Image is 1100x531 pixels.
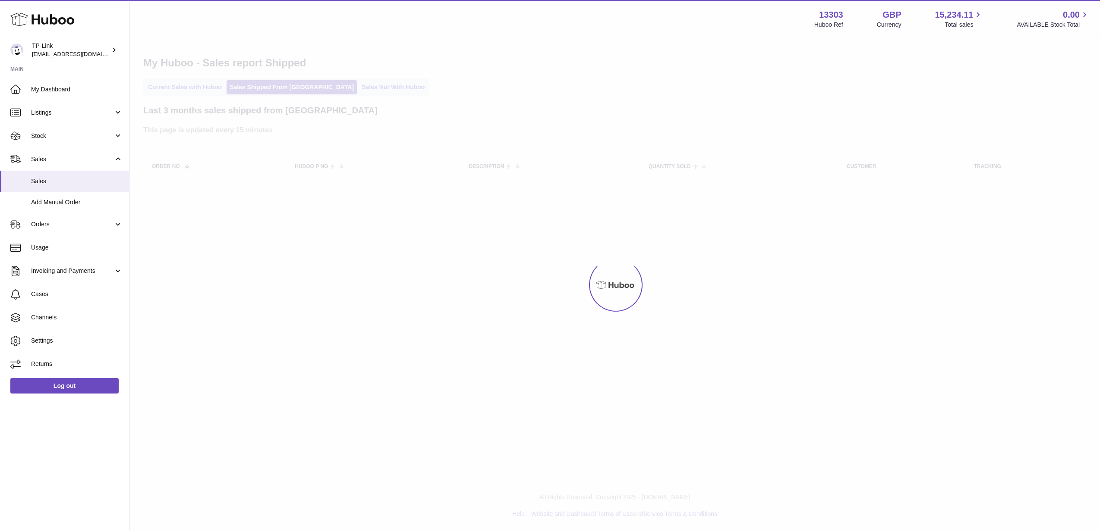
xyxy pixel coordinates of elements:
[31,85,123,94] span: My Dashboard
[31,360,123,368] span: Returns
[31,220,113,228] span: Orders
[31,132,113,140] span: Stock
[31,244,123,252] span: Usage
[10,44,23,56] img: internalAdmin-13303@internal.huboo.com
[31,267,113,275] span: Invoicing and Payments
[32,42,110,58] div: TP-Link
[31,109,113,117] span: Listings
[1063,9,1080,21] span: 0.00
[31,313,123,322] span: Channels
[935,9,973,21] span: 15,234.11
[877,21,901,29] div: Currency
[31,177,123,185] span: Sales
[883,9,901,21] strong: GBP
[814,21,843,29] div: Huboo Ref
[1017,9,1090,29] a: 0.00 AVAILABLE Stock Total
[31,155,113,163] span: Sales
[10,378,119,394] a: Log out
[935,9,983,29] a: 15,234.11 Total sales
[819,9,843,21] strong: 13303
[31,198,123,206] span: Add Manual Order
[32,50,127,57] span: [EMAIL_ADDRESS][DOMAIN_NAME]
[945,21,983,29] span: Total sales
[31,337,123,345] span: Settings
[31,290,123,298] span: Cases
[1017,21,1090,29] span: AVAILABLE Stock Total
